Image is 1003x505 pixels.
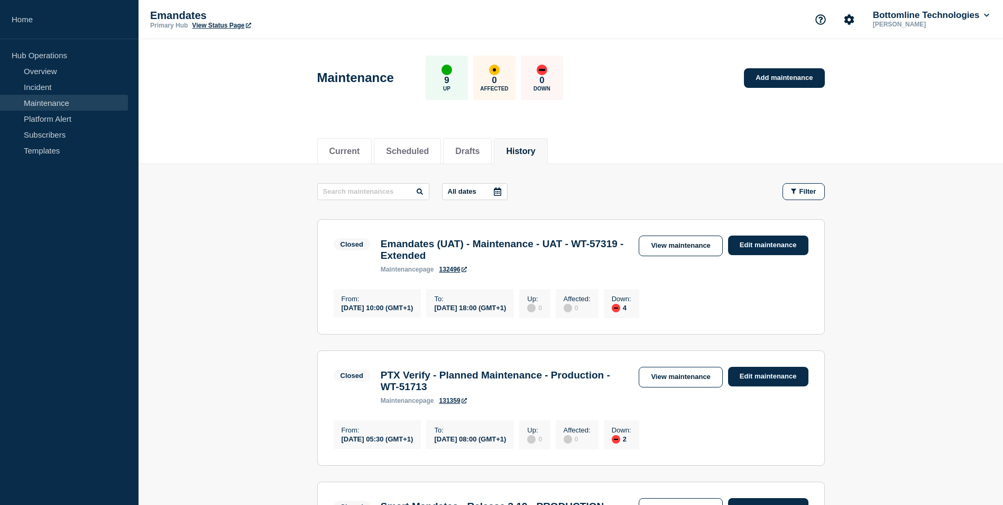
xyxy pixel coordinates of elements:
[381,266,434,273] p: page
[342,434,413,443] div: [DATE] 05:30 (GMT+1)
[341,240,363,248] div: Closed
[506,147,535,156] button: History
[564,303,591,312] div: 0
[448,187,476,195] p: All dates
[539,75,544,86] p: 0
[564,304,572,312] div: disabled
[317,183,429,200] input: Search maintenances
[434,295,506,303] p: To :
[838,8,860,31] button: Account settings
[342,303,413,312] div: [DATE] 10:00 (GMT+1)
[612,295,631,303] p: Down :
[728,367,808,386] a: Edit maintenance
[612,434,631,444] div: 2
[612,304,620,312] div: down
[150,22,188,29] p: Primary Hub
[527,426,542,434] p: Up :
[612,426,631,434] p: Down :
[381,369,629,393] h3: PTX Verify - Planned Maintenance - Production - WT-51713
[783,183,825,200] button: Filter
[639,236,722,256] a: View maintenance
[192,22,251,29] a: View Status Page
[441,65,452,75] div: up
[434,434,506,443] div: [DATE] 08:00 (GMT+1)
[444,75,449,86] p: 9
[443,86,450,92] p: Up
[434,303,506,312] div: [DATE] 18:00 (GMT+1)
[639,367,722,387] a: View maintenance
[341,372,363,380] div: Closed
[317,70,394,85] h1: Maintenance
[381,397,419,404] span: maintenance
[442,183,508,200] button: All dates
[612,303,631,312] div: 4
[537,65,547,75] div: down
[744,68,824,88] a: Add maintenance
[527,304,536,312] div: disabled
[434,426,506,434] p: To :
[728,236,808,255] a: Edit maintenance
[439,266,467,273] a: 132496
[342,426,413,434] p: From :
[489,65,500,75] div: affected
[527,435,536,444] div: disabled
[527,295,542,303] p: Up :
[381,238,629,261] h3: Emandates (UAT) - Maintenance - UAT - WT-57319 - Extended
[564,426,591,434] p: Affected :
[809,8,832,31] button: Support
[564,435,572,444] div: disabled
[533,86,550,92] p: Down
[871,10,991,21] button: Bottomline Technologies
[480,86,508,92] p: Affected
[439,397,467,404] a: 131359
[329,147,360,156] button: Current
[527,434,542,444] div: 0
[381,397,434,404] p: page
[799,187,816,195] span: Filter
[527,303,542,312] div: 0
[871,21,981,28] p: [PERSON_NAME]
[492,75,496,86] p: 0
[455,147,480,156] button: Drafts
[564,434,591,444] div: 0
[150,10,362,22] p: Emandates
[612,435,620,444] div: down
[386,147,429,156] button: Scheduled
[342,295,413,303] p: From :
[564,295,591,303] p: Affected :
[381,266,419,273] span: maintenance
